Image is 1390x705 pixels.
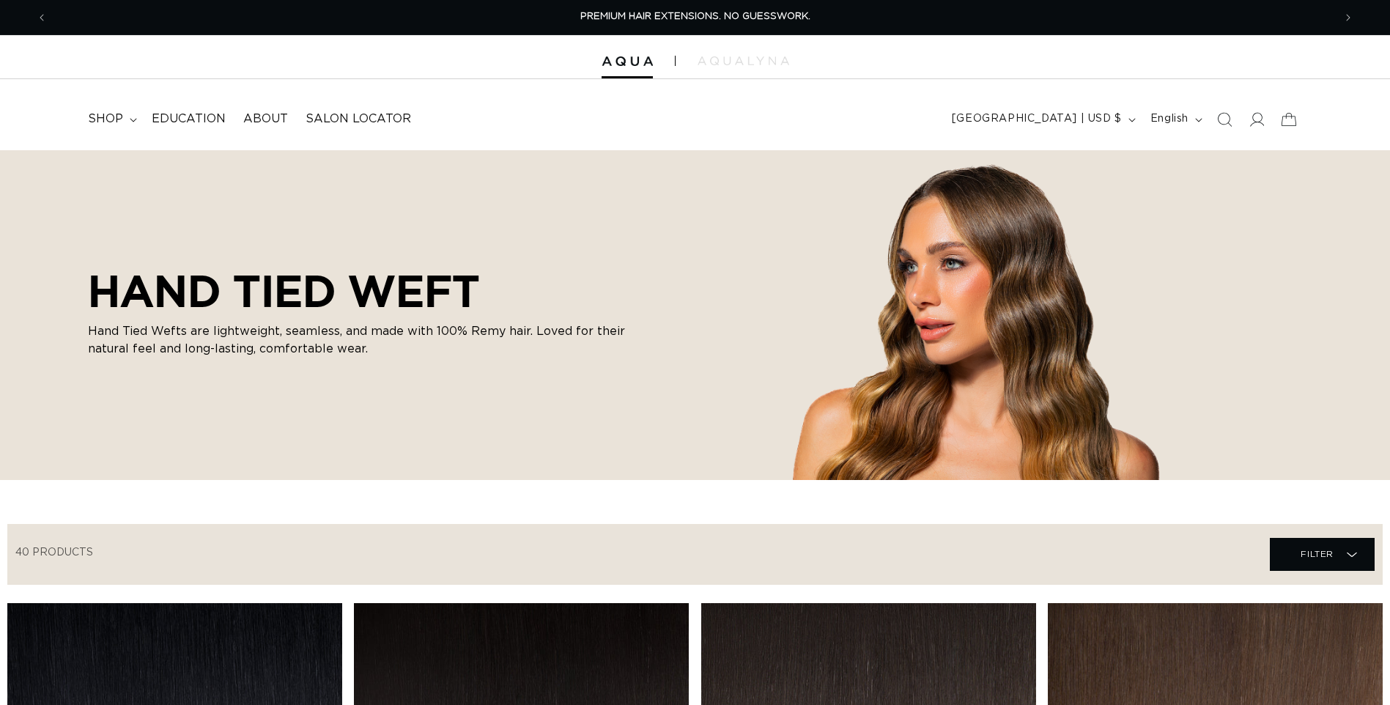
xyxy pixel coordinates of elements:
[88,322,645,358] p: Hand Tied Wefts are lightweight, seamless, and made with 100% Remy hair. Loved for their natural ...
[1150,111,1188,127] span: English
[698,56,789,65] img: aqualyna.com
[580,12,810,21] span: PREMIUM HAIR EXTENSIONS. NO GUESSWORK.
[1142,106,1208,133] button: English
[1270,538,1375,571] summary: Filter
[15,547,93,558] span: 40 products
[297,103,420,136] a: Salon Locator
[1332,4,1364,32] button: Next announcement
[234,103,297,136] a: About
[952,111,1122,127] span: [GEOGRAPHIC_DATA] | USD $
[88,265,645,317] h2: HAND TIED WEFT
[943,106,1142,133] button: [GEOGRAPHIC_DATA] | USD $
[26,4,58,32] button: Previous announcement
[243,111,288,127] span: About
[602,56,653,67] img: Aqua Hair Extensions
[152,111,226,127] span: Education
[1301,540,1334,568] span: Filter
[143,103,234,136] a: Education
[306,111,411,127] span: Salon Locator
[1208,103,1241,136] summary: Search
[79,103,143,136] summary: shop
[88,111,123,127] span: shop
